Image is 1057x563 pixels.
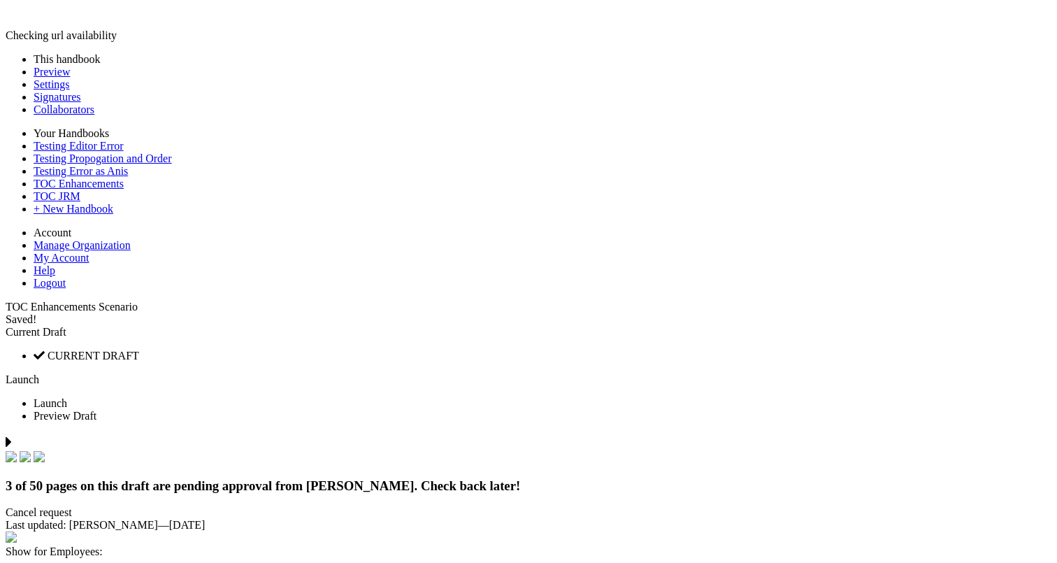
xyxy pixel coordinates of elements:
[34,178,124,190] a: TOC Enhancements
[34,91,81,103] a: Signatures
[6,451,17,462] img: check.svg
[6,326,66,338] span: Current Draft
[69,519,158,531] span: [PERSON_NAME]
[6,532,17,543] img: eye_approvals.svg
[6,478,77,493] span: 3 of 50 pages
[34,53,1051,66] li: This handbook
[34,451,45,462] img: check.svg
[6,301,138,313] span: TOC Enhancements Scenario
[34,252,89,264] a: My Account
[34,277,66,289] a: Logout
[34,104,94,115] a: Collaborators
[6,546,103,557] span: Show for Employees:
[34,397,67,409] span: Launch
[6,29,117,41] span: Checking url availability
[6,519,66,531] span: Last updated:
[80,478,520,493] span: on this draft are pending approval from [PERSON_NAME]. Check back later!
[34,127,1051,140] li: Your Handbooks
[34,203,113,215] a: + New Handbook
[34,190,80,202] a: TOC JRM
[34,78,70,90] a: Settings
[6,313,36,325] span: Saved!
[34,239,131,251] a: Manage Organization
[6,373,39,385] a: Launch
[6,519,1051,532] div: —
[169,519,206,531] span: [DATE]
[6,506,72,518] span: Cancel request
[34,140,124,152] a: Testing Editor Error
[34,152,172,164] a: Testing Propogation and Order
[34,410,96,422] span: Preview Draft
[34,227,1051,239] li: Account
[34,66,70,78] a: Preview
[34,165,128,177] a: Testing Error as Anis
[48,350,139,362] span: CURRENT DRAFT
[20,451,31,462] img: check.svg
[34,264,55,276] a: Help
